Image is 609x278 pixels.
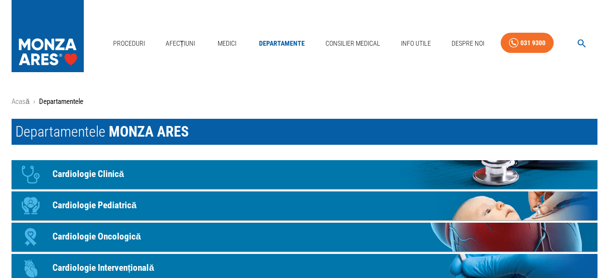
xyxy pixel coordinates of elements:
div: Icon [16,223,45,252]
a: Acasă [12,97,29,106]
a: IconCardiologie Oncologică [12,223,597,252]
a: IconCardiologie Clinică [12,160,597,189]
h1: Departamentele [12,119,597,145]
a: Afecțiuni [162,34,199,53]
a: IconCardiologie Pediatrică [12,191,597,220]
div: Icon [16,191,45,220]
nav: breadcrumb [12,96,597,107]
p: Cardiologie Oncologică [52,230,141,244]
p: Departamentele [39,96,83,107]
a: 031 9300 [501,33,554,53]
div: Icon [16,160,45,189]
a: Despre Noi [448,34,488,53]
a: Proceduri [109,34,149,53]
div: 031 9300 [520,37,545,49]
a: Departamente [255,34,309,53]
li: › [33,96,35,107]
a: Consilier Medical [322,34,384,53]
a: Info Utile [397,34,435,53]
span: MONZA ARES [109,123,189,140]
p: Cardiologie Pediatrică [52,199,137,213]
p: Cardiologie Clinică [52,167,124,181]
a: Medici [212,34,243,53]
p: Cardiologie Intervențională [52,261,154,275]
